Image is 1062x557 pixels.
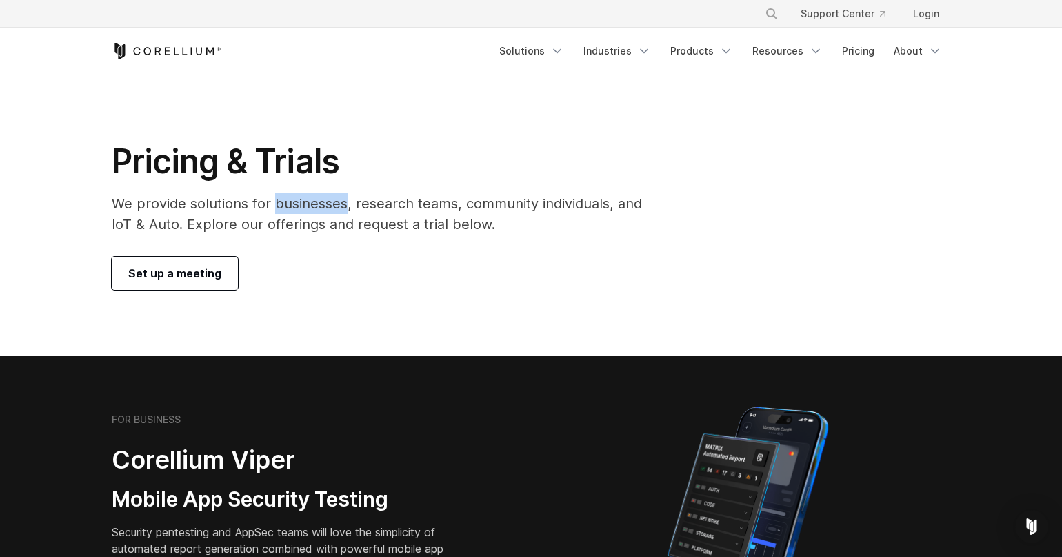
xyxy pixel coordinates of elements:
a: Resources [744,39,831,63]
a: Login [902,1,950,26]
a: Industries [575,39,659,63]
h2: Corellium Viper [112,444,465,476]
span: Set up a meeting [128,265,221,282]
div: Navigation Menu [491,39,950,63]
a: Set up a meeting [112,257,238,290]
p: We provide solutions for businesses, research teams, community individuals, and IoT & Auto. Explo... [112,193,661,235]
a: Corellium Home [112,43,221,59]
a: Support Center [790,1,896,26]
div: Open Intercom Messenger [1015,510,1048,543]
button: Search [759,1,784,26]
a: Products [662,39,741,63]
div: Navigation Menu [748,1,950,26]
a: Pricing [834,39,883,63]
a: Solutions [491,39,572,63]
h6: FOR BUSINESS [112,413,181,426]
h1: Pricing & Trials [112,141,661,182]
h3: Mobile App Security Testing [112,487,465,513]
a: About [885,39,950,63]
